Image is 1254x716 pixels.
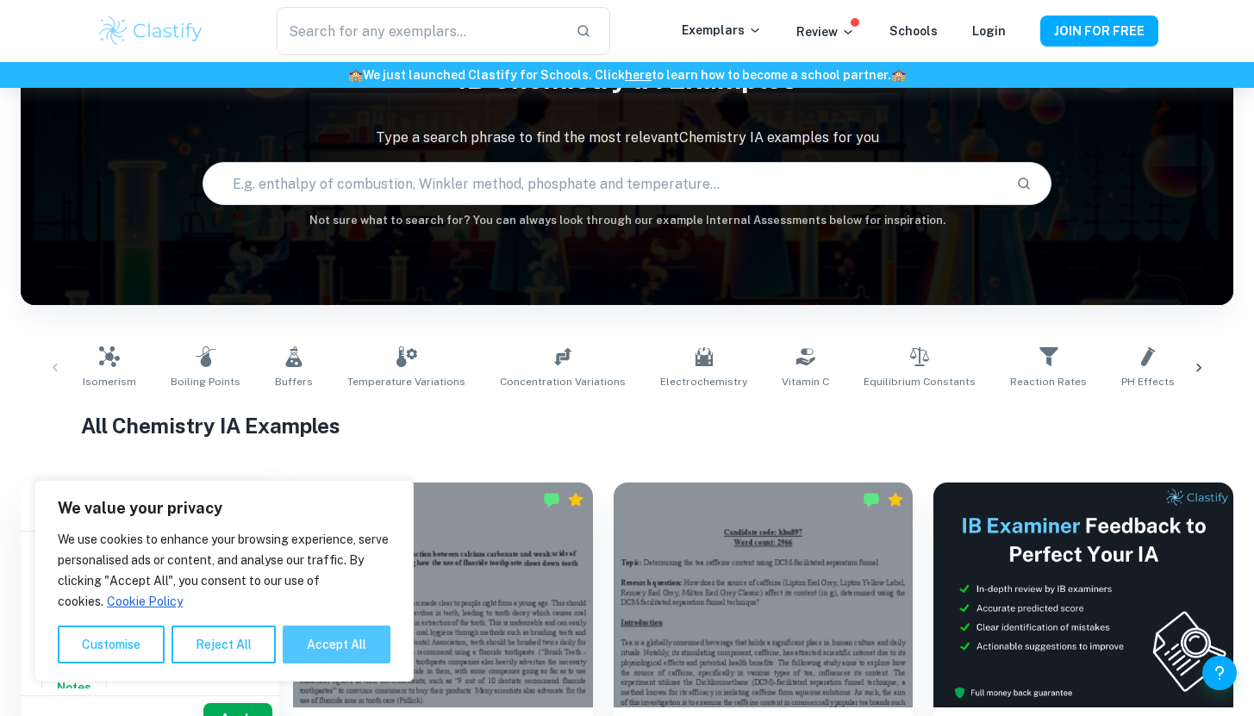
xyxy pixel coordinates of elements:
[1009,169,1039,198] button: Search
[567,491,584,508] div: Premium
[889,24,938,38] a: Schools
[1010,374,1087,389] span: Reaction Rates
[500,374,626,389] span: Concentration Variations
[660,374,747,389] span: Electrochemistry
[58,626,165,663] button: Customise
[81,410,1172,441] h1: All Chemistry IA Examples
[172,626,276,663] button: Reject All
[58,498,390,519] p: We value your privacy
[283,626,390,663] button: Accept All
[863,491,880,508] img: Marked
[682,21,762,40] p: Exemplars
[97,14,206,48] img: Clastify logo
[171,374,240,389] span: Boiling Points
[203,159,1002,208] input: E.g. enthalpy of combustion, Winkler method, phosphate and temperature...
[543,491,560,508] img: Marked
[347,374,465,389] span: Temperature Variations
[933,483,1233,707] img: Thumbnail
[58,529,390,612] p: We use cookies to enhance your browsing experience, serve personalised ads or content, and analys...
[625,68,652,82] a: here
[275,374,313,389] span: Buffers
[21,212,1233,229] h6: Not sure what to search for? You can always look through our example Internal Assessments below f...
[891,68,906,82] span: 🏫
[1121,374,1175,389] span: pH Effects
[42,667,106,708] button: Notes
[796,22,855,41] p: Review
[972,24,1006,38] a: Login
[21,483,279,531] h6: Filter exemplars
[277,7,561,55] input: Search for any exemplars...
[1040,16,1158,47] button: JOIN FOR FREE
[34,480,414,682] div: We value your privacy
[1202,656,1237,690] button: Help and Feedback
[83,374,136,389] span: Isomerism
[348,68,363,82] span: 🏫
[106,594,184,609] a: Cookie Policy
[3,65,1251,84] h6: We just launched Clastify for Schools. Click to learn how to become a school partner.
[21,128,1233,148] p: Type a search phrase to find the most relevant Chemistry IA examples for you
[887,491,904,508] div: Premium
[782,374,829,389] span: Vitamin C
[864,374,976,389] span: Equilibrium Constants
